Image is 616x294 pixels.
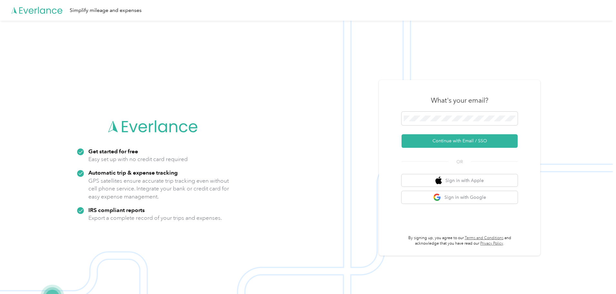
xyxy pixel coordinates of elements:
[88,207,145,213] strong: IRS compliant reports
[88,155,188,163] p: Easy set up with no credit card required
[431,96,488,105] h3: What's your email?
[480,241,503,246] a: Privacy Policy
[88,169,178,176] strong: Automatic trip & expense tracking
[448,158,471,165] span: OR
[433,193,441,201] img: google logo
[88,148,138,155] strong: Get started for free
[88,177,229,201] p: GPS satellites ensure accurate trip tracking even without cell phone service. Integrate your bank...
[402,235,518,247] p: By signing up, you agree to our and acknowledge that you have read our .
[70,6,142,15] div: Simplify mileage and expenses
[435,177,442,185] img: apple logo
[402,134,518,148] button: Continue with Email / SSO
[402,174,518,187] button: apple logoSign in with Apple
[465,236,503,240] a: Terms and Conditions
[402,191,518,204] button: google logoSign in with Google
[88,214,222,222] p: Export a complete record of your trips and expenses.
